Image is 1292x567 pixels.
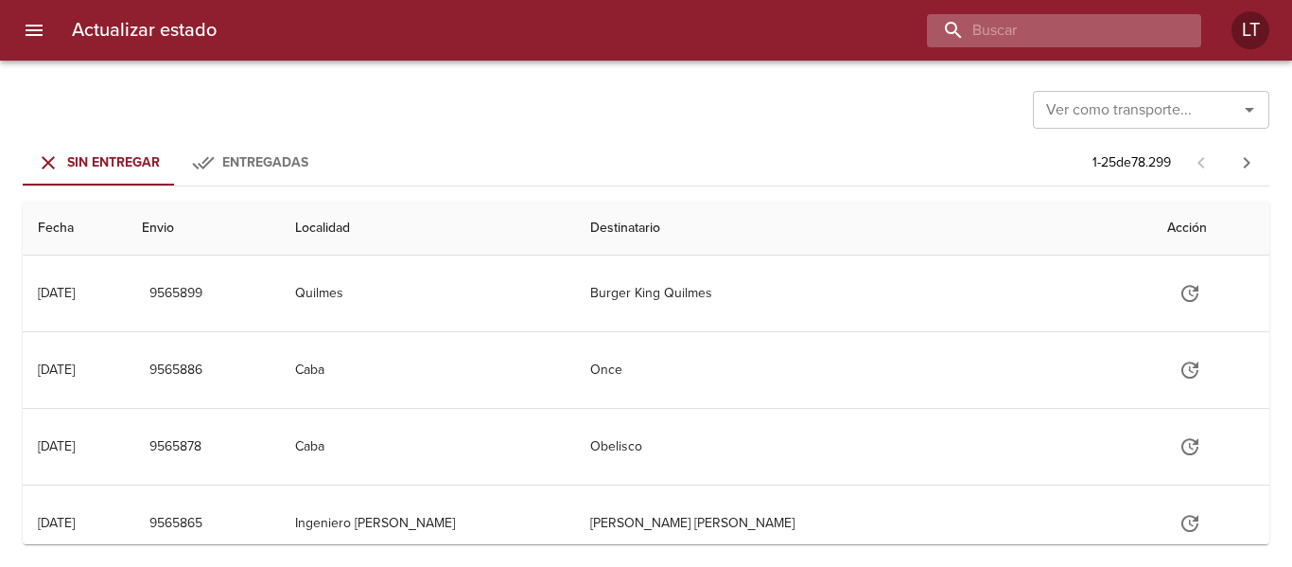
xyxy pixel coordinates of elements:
[280,486,575,561] td: Ingeniero [PERSON_NAME]
[1179,152,1224,171] span: Pagina anterior
[149,359,202,382] span: 9565886
[280,256,575,331] td: Quilmes
[1231,11,1269,49] div: Abrir información de usuario
[575,486,1152,561] td: [PERSON_NAME] [PERSON_NAME]
[38,515,75,531] div: [DATE]
[11,8,57,53] button: menu
[575,202,1152,256] th: Destinatario
[23,202,127,256] th: Fecha
[38,285,75,301] div: [DATE]
[1167,514,1213,530] span: Actualizar estado y agregar documentación
[1152,202,1269,256] th: Acción
[1167,284,1213,300] span: Actualizar estado y agregar documentación
[1231,11,1269,49] div: LT
[280,409,575,485] td: Caba
[1224,140,1269,186] span: Pagina siguiente
[927,14,1169,47] input: buscar
[222,154,308,170] span: Entregadas
[149,435,201,459] span: 9565878
[142,276,210,311] button: 9565899
[575,332,1152,408] td: Once
[38,438,75,454] div: [DATE]
[575,409,1152,485] td: Obelisco
[149,282,202,306] span: 9565899
[127,202,280,256] th: Envio
[280,332,575,408] td: Caba
[142,353,210,388] button: 9565886
[142,506,210,541] button: 9565865
[280,202,575,256] th: Localidad
[142,430,209,465] button: 9565878
[1167,361,1213,377] span: Actualizar estado y agregar documentación
[575,256,1152,331] td: Burger King Quilmes
[1092,153,1171,172] p: 1 - 25 de 78.299
[67,154,160,170] span: Sin Entregar
[72,15,217,45] h6: Actualizar estado
[23,140,325,186] div: Tabs Envios
[38,362,75,378] div: [DATE]
[1236,97,1263,123] button: Abrir
[149,512,202,536] span: 9565865
[1167,437,1213,453] span: Actualizar estado y agregar documentación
